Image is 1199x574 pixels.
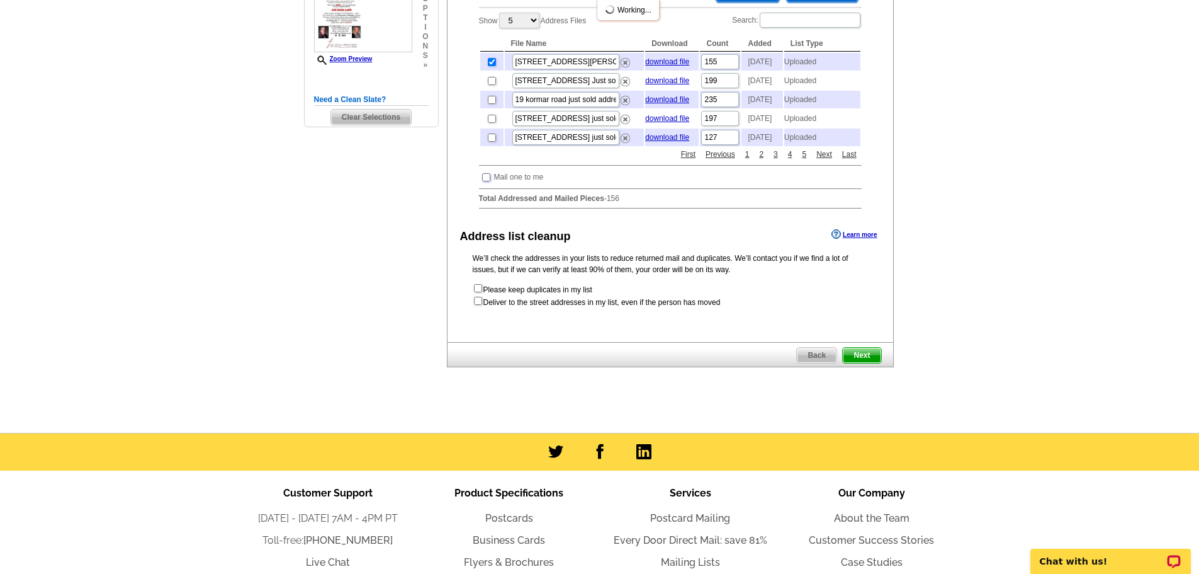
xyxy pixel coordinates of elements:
a: Remove this list [621,131,630,140]
p: We’ll check the addresses in your lists to reduce returned mail and duplicates. We’ll contact you... [473,253,868,275]
span: i [422,23,428,32]
a: About the Team [834,512,909,524]
span: Our Company [838,487,905,499]
span: t [422,13,428,23]
a: Previous [702,149,738,160]
img: delete.png [621,96,630,105]
label: Show Address Files [479,11,587,30]
a: Customer Success Stories [809,534,934,546]
span: s [422,51,428,60]
img: delete.png [621,58,630,67]
a: Mailing Lists [661,556,720,568]
a: Postcard Mailing [650,512,730,524]
span: Clear Selections [331,110,411,125]
select: ShowAddress Files [499,13,539,28]
img: loading... [605,4,615,14]
th: List Type [784,36,860,52]
td: Uploaded [784,91,860,108]
a: Zoom Preview [314,55,373,62]
a: Remove this list [621,55,630,64]
td: Uploaded [784,110,860,127]
li: [DATE] - [DATE] 7AM - 4PM PT [237,511,419,526]
img: delete.png [621,115,630,124]
a: 4 [785,149,796,160]
td: [DATE] [741,91,782,108]
span: o [422,32,428,42]
span: p [422,4,428,13]
a: Live Chat [306,556,350,568]
td: [DATE] [741,110,782,127]
a: download file [645,95,689,104]
a: download file [645,133,689,142]
span: Customer Support [283,487,373,499]
th: File Name [505,36,645,52]
a: Business Cards [473,534,545,546]
td: Uploaded [784,72,860,89]
label: Search: [732,11,861,29]
a: Every Door Direct Mail: save 81% [614,534,767,546]
img: delete.png [621,77,630,86]
a: 2 [756,149,767,160]
li: Toll-free: [237,533,419,548]
a: Learn more [831,229,877,239]
input: Search: [760,13,860,28]
a: Last [839,149,860,160]
td: [DATE] [741,53,782,71]
span: Product Specifications [454,487,563,499]
strong: Total Addressed and Mailed Pieces [479,194,604,203]
a: Remove this list [621,112,630,121]
th: Added [741,36,782,52]
th: Count [700,36,740,52]
span: Back [797,348,836,363]
a: Remove this list [621,74,630,83]
a: Case Studies [841,556,903,568]
span: n [422,42,428,51]
td: [DATE] [741,72,782,89]
a: 1 [742,149,753,160]
iframe: LiveChat chat widget [1022,534,1199,574]
th: Download [645,36,699,52]
td: Uploaded [784,129,860,146]
span: 156 [607,194,619,203]
a: Next [813,149,835,160]
a: 5 [799,149,809,160]
span: Next [843,348,881,363]
td: Uploaded [784,53,860,71]
a: download file [645,114,689,123]
a: download file [645,57,689,66]
form: Please keep duplicates in my list Deliver to the street addresses in my list, even if the person ... [473,283,868,308]
a: 3 [770,149,781,160]
h5: Need a Clean Slate? [314,94,429,106]
div: Address list cleanup [460,228,571,245]
img: delete.png [621,134,630,143]
td: [DATE] [741,129,782,146]
a: download file [645,76,689,85]
a: Back [796,347,837,364]
a: Flyers & Brochures [464,556,554,568]
a: [PHONE_NUMBER] [303,534,393,546]
span: Services [670,487,711,499]
a: Remove this list [621,93,630,102]
a: First [678,149,699,160]
td: Mail one to me [493,171,544,183]
span: » [422,60,428,70]
a: Postcards [485,512,533,524]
